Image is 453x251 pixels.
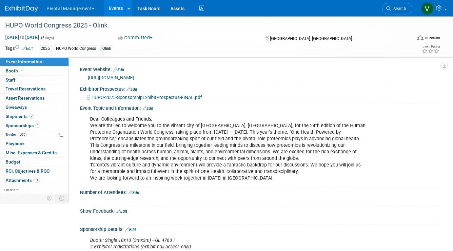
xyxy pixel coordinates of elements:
[55,194,69,203] td: Toggle Event Tabs
[5,132,27,137] span: Tasks
[100,45,113,52] div: Olink
[80,103,440,112] div: Event Topic and Information:
[6,114,34,119] span: Shipments
[39,45,52,52] div: 2025
[5,6,38,12] img: ExhibitDay
[18,132,27,137] span: 50%
[0,148,69,157] a: Misc. Expenses & Credits
[376,34,440,44] div: Event Format
[0,103,69,112] a: Giveaways
[35,123,40,128] span: 1
[0,130,69,139] a: Tasks50%
[6,123,40,128] span: Sponsorships
[127,87,137,92] a: Edit
[88,75,134,80] a: [URL][DOMAIN_NAME]
[44,194,55,203] td: Personalize Event Tab Strip
[0,57,69,66] a: Event Information
[5,34,39,40] span: [DATE] [DATE]
[125,227,136,232] a: Edit
[0,67,69,75] a: Booth
[6,77,15,83] span: Staff
[29,114,34,119] span: 2
[6,150,57,155] span: Misc. Expenses & Credits
[0,76,69,85] a: Staff
[0,185,69,194] a: more
[0,85,69,93] a: Travel Reservations
[90,244,191,250] i: 2 Exhibitor registrations (exhibit hall access only)
[90,238,175,243] i: Booth: Single 10x10 (3mx3m) - GL 4760 I
[80,206,440,215] div: Show Feedback:
[6,141,25,146] span: Playbook
[113,68,124,72] a: Edit
[6,178,40,183] span: Attachments
[143,106,153,111] a: Edit
[0,176,69,185] a: Attachments14
[0,139,69,148] a: Playbook
[3,20,403,31] div: HUPO World Congress 2025 - Olink
[424,35,440,40] div: In-Person
[19,35,25,40] span: to
[6,105,27,110] span: Giveaways
[87,95,202,100] a: HUPO-2025-SponsorshipExhibitProspectus-FINAL.pdf
[116,34,155,41] button: Committed
[0,158,69,166] a: Budget
[0,112,69,121] a: Shipments2
[6,86,46,91] span: Travel Reservations
[6,95,45,101] span: Asset Reservations
[0,94,69,103] a: Asset Reservations
[391,6,406,11] span: Search
[6,159,20,164] span: Budget
[90,116,152,122] b: Dear Colleagues and Friends,
[33,178,40,183] span: 14
[80,224,440,233] div: Sponsorship Details:
[91,95,202,100] span: HUPO-2025-SponsorshipExhibitProspectus-FINAL.pdf
[417,35,423,40] img: Format-Inperson.png
[382,3,412,14] a: Search
[270,36,352,41] span: [GEOGRAPHIC_DATA], [GEOGRAPHIC_DATA]
[80,65,440,73] div: Event Website:
[22,46,33,51] a: Edit
[21,69,24,72] i: Booth reservation complete
[86,113,370,185] div: We are thrilled to welcome you to the vibrant city of [GEOGRAPHIC_DATA], [GEOGRAPHIC_DATA], for t...
[6,168,49,174] span: ROI, Objectives & ROO
[421,2,433,15] img: Valerie Weld
[116,209,127,214] a: Edit
[54,45,98,52] div: HUPO World Congress
[80,84,440,93] div: Exhibitor Prospectus:
[6,68,26,73] span: Booth
[128,190,139,195] a: Edit
[4,187,15,192] span: more
[40,36,54,40] span: (5 days)
[6,59,42,64] span: Event Information
[422,45,440,48] div: Event Rating
[5,45,33,52] td: Tags
[0,121,69,130] a: Sponsorships1
[0,167,69,176] a: ROI, Objectives & ROO
[80,187,440,196] div: Number of Attendees:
